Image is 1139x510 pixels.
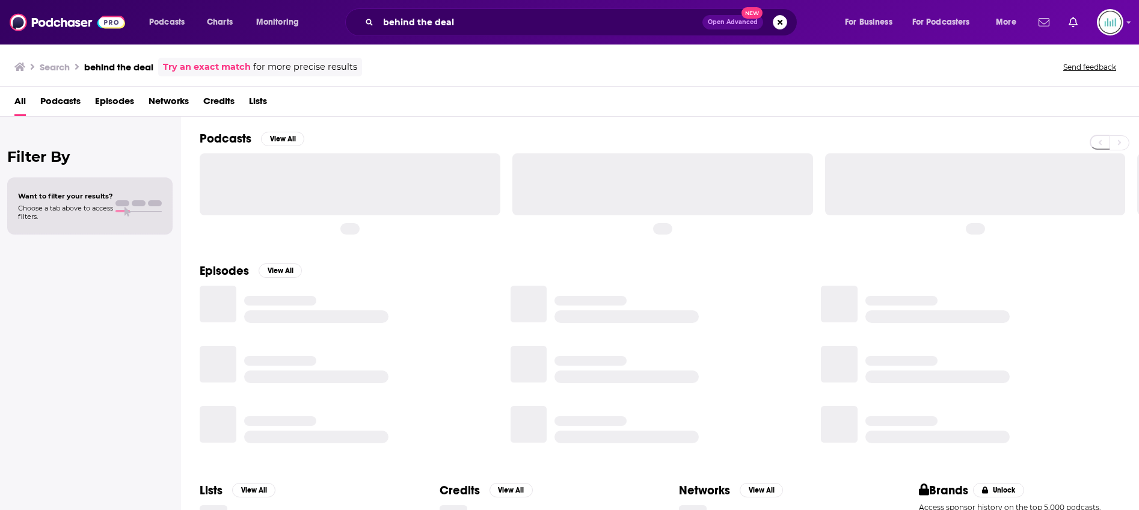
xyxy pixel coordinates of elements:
a: PodcastsView All [200,131,304,146]
a: EpisodesView All [200,263,302,278]
button: View All [232,483,275,497]
h3: Search [40,61,70,73]
a: Lists [249,91,267,116]
input: Search podcasts, credits, & more... [378,13,702,32]
button: open menu [248,13,315,32]
button: View All [259,263,302,278]
span: Open Advanced [708,19,758,25]
span: More [996,14,1016,31]
img: Podchaser - Follow, Share and Rate Podcasts [10,11,125,34]
h2: Filter By [7,148,173,165]
a: Episodes [95,91,134,116]
a: All [14,91,26,116]
button: View All [490,483,533,497]
img: User Profile [1097,9,1123,35]
div: Search podcasts, credits, & more... [357,8,809,36]
button: Send feedback [1060,62,1120,72]
button: open menu [904,13,987,32]
h2: Lists [200,483,223,498]
span: For Podcasters [912,14,970,31]
h2: Podcasts [200,131,251,146]
h3: behind the deal [84,61,153,73]
button: open menu [837,13,907,32]
a: Show notifications dropdown [1064,12,1082,32]
a: Credits [203,91,235,116]
button: Unlock [973,483,1024,497]
button: open menu [141,13,200,32]
button: Open AdvancedNew [702,15,763,29]
span: Podcasts [149,14,185,31]
h2: Networks [679,483,730,498]
span: Choose a tab above to access filters. [18,204,113,221]
a: Podcasts [40,91,81,116]
a: Networks [149,91,189,116]
span: Logged in as podglomerate [1097,9,1123,35]
span: For Business [845,14,892,31]
h2: Brands [919,483,969,498]
span: for more precise results [253,60,357,74]
h2: Episodes [200,263,249,278]
a: Charts [199,13,240,32]
a: Try an exact match [163,60,251,74]
a: NetworksView All [679,483,783,498]
a: ListsView All [200,483,275,498]
button: View All [740,483,783,497]
button: Show profile menu [1097,9,1123,35]
button: View All [261,132,304,146]
span: New [741,7,763,19]
span: Want to filter your results? [18,192,113,200]
a: CreditsView All [440,483,533,498]
span: Monitoring [256,14,299,31]
h2: Credits [440,483,480,498]
button: open menu [987,13,1031,32]
span: Charts [207,14,233,31]
a: Show notifications dropdown [1034,12,1054,32]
